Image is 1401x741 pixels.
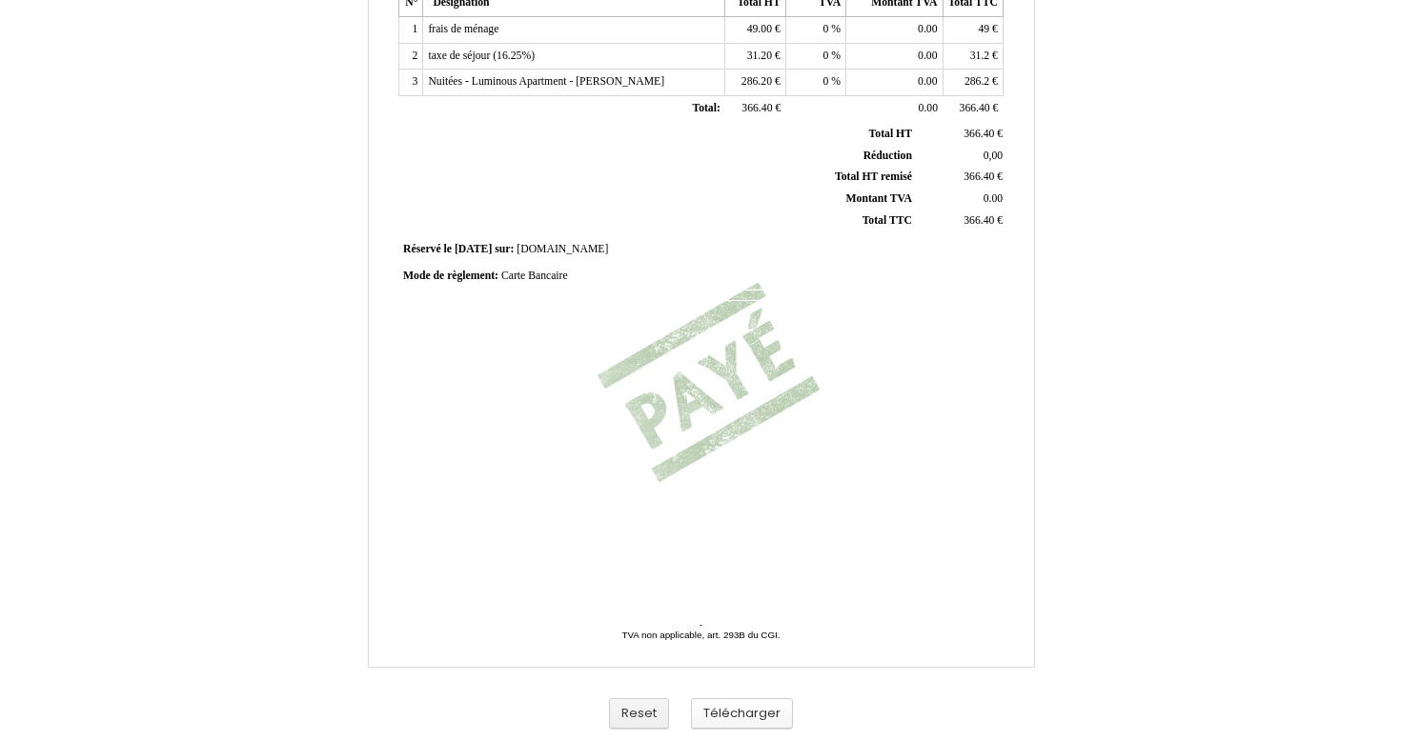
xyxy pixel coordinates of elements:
span: Total HT remisé [835,170,912,183]
td: % [785,17,845,44]
button: Télécharger [691,698,793,730]
span: 366.40 [960,102,990,114]
span: 366.40 [964,214,994,227]
span: 0.00 [919,102,938,114]
td: € [943,43,1003,70]
td: € [725,43,785,70]
span: Montant TVA [846,192,912,205]
span: [DOMAIN_NAME] [517,243,608,255]
span: 366.40 [964,170,994,183]
span: frais de ménage [428,23,498,35]
span: sur: [495,243,514,255]
span: 31.2 [970,50,989,62]
span: 366.40 [964,128,994,140]
td: € [916,210,1006,231]
td: € [916,167,1006,189]
td: € [943,96,1003,123]
td: 2 [399,43,423,70]
span: 366.40 [741,102,772,114]
span: Réservé le [403,243,452,255]
span: TVA non applicable, art. 293B du CGI. [621,630,780,640]
span: Carte Bancaire [501,270,568,282]
span: 0 [823,50,829,62]
button: Reset [609,698,669,730]
span: 49.00 [747,23,772,35]
td: % [785,70,845,96]
span: 31.20 [747,50,772,62]
span: 0 [823,75,829,88]
span: 0.00 [918,75,937,88]
span: 286.20 [741,75,772,88]
span: 49 [978,23,989,35]
span: 0.00 [984,192,1003,205]
td: € [725,96,785,123]
span: 286.2 [964,75,989,88]
span: Total HT [869,128,912,140]
td: € [943,70,1003,96]
td: € [943,17,1003,44]
span: Total TTC [863,214,912,227]
span: [DATE] [455,243,492,255]
span: 0.00 [918,23,937,35]
td: 1 [399,17,423,44]
span: - [700,619,702,630]
span: Réduction [863,150,912,162]
span: 0,00 [984,150,1003,162]
span: Total: [692,102,720,114]
td: € [725,17,785,44]
span: taxe de séjour (16.25%) [428,50,535,62]
span: Mode de règlement: [403,270,498,282]
span: Nuitées - Luminous Apartment - [PERSON_NAME] [428,75,664,88]
td: % [785,43,845,70]
td: € [916,124,1006,145]
span: 0.00 [918,50,937,62]
td: € [725,70,785,96]
td: 3 [399,70,423,96]
span: 0 [823,23,829,35]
